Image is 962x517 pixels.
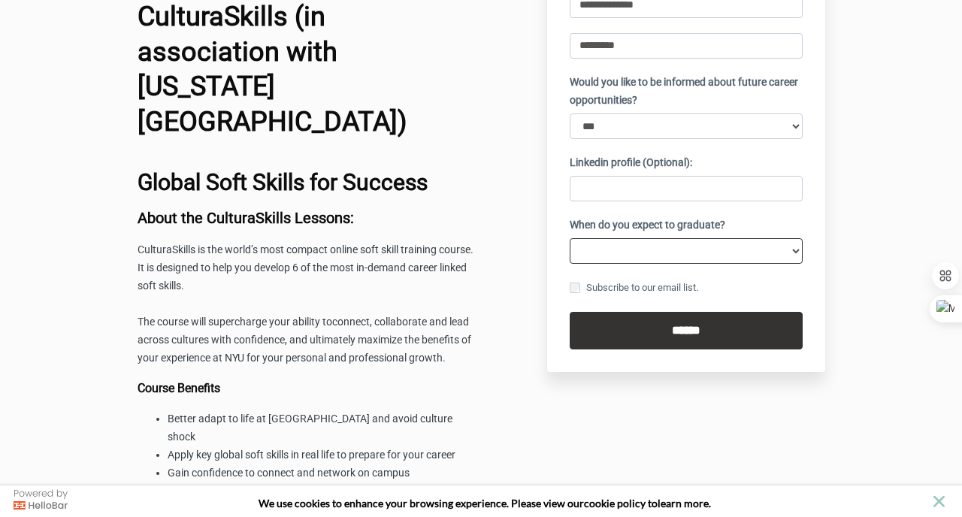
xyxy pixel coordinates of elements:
[584,497,646,509] a: cookie policy
[570,154,692,172] label: Linkedin profile (Optional):
[168,449,455,461] span: Apply key global soft skills in real life to prepare for your career
[570,74,803,110] label: Would you like to be informed about future career opportunities?
[648,497,658,509] strong: to
[168,485,450,515] span: Reflect on your NYU experience and practice articulating your skills for future job interviews
[138,169,428,195] b: Global Soft Skills for Success
[168,413,452,443] span: Better adapt to life at [GEOGRAPHIC_DATA] and avoid culture shock
[930,492,948,511] button: close
[138,243,473,292] span: CulturaSkills is the world’s most compact online soft skill training course. It is designed to he...
[259,497,584,509] span: We use cookies to enhance your browsing experience. Please view our
[138,316,471,364] span: connect, collaborate and lead across cultures with confidence, and ultimately maximize the benefi...
[138,381,220,395] b: Course Benefits
[570,283,580,293] input: Subscribe to our email list.
[658,497,711,509] span: learn more.
[570,280,698,296] label: Subscribe to our email list.
[138,316,332,328] span: The course will supercharge your ability to
[570,216,725,234] label: When do you expect to graduate?
[138,210,474,226] h3: About the CulturaSkills Lessons:
[168,467,410,479] span: Gain confidence to connect and network on campus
